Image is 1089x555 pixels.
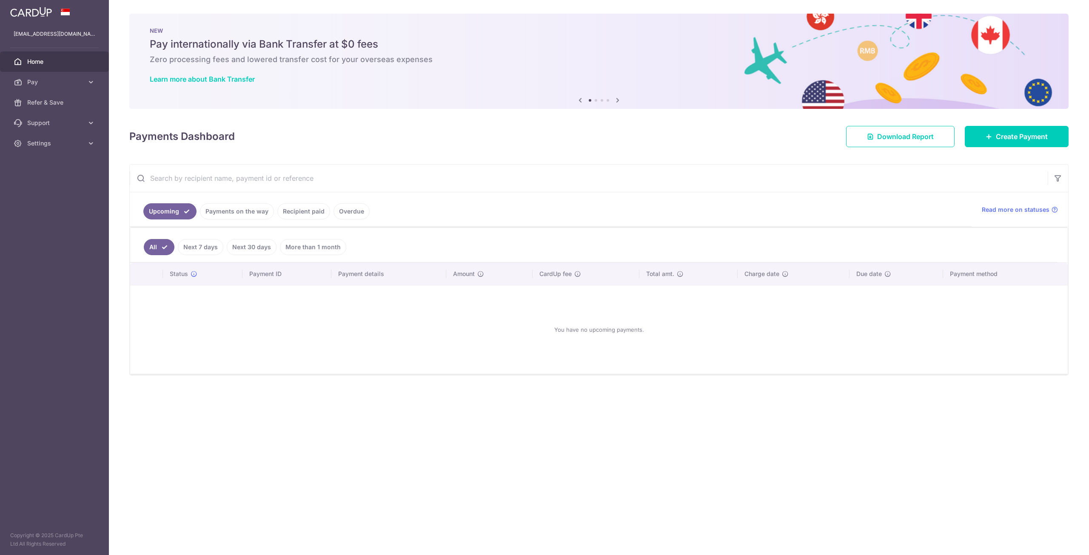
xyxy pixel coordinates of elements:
span: Pay [27,78,83,86]
a: Learn more about Bank Transfer [150,75,255,83]
a: All [144,239,174,255]
input: Search by recipient name, payment id or reference [130,165,1048,192]
a: Payments on the way [200,203,274,219]
span: Read more on statuses [982,205,1049,214]
a: More than 1 month [280,239,346,255]
th: Payment ID [242,263,331,285]
div: You have no upcoming payments. [140,292,1058,367]
p: NEW [150,27,1048,34]
span: Amount [453,270,475,278]
h4: Payments Dashboard [129,129,235,144]
th: Payment method [943,263,1068,285]
span: Status [170,270,188,278]
a: Overdue [334,203,370,219]
span: Home [27,57,83,66]
span: Refer & Save [27,98,83,107]
span: Due date [856,270,882,278]
th: Payment details [331,263,446,285]
a: Next 30 days [227,239,277,255]
a: Upcoming [143,203,197,219]
h5: Pay internationally via Bank Transfer at $0 fees [150,37,1048,51]
img: CardUp [10,7,52,17]
a: Download Report [846,126,955,147]
span: Total amt. [646,270,674,278]
span: Settings [27,139,83,148]
a: Create Payment [965,126,1069,147]
img: Bank transfer banner [129,14,1069,109]
span: Create Payment [996,131,1048,142]
span: CardUp fee [539,270,572,278]
span: Charge date [744,270,779,278]
span: Download Report [877,131,934,142]
a: Recipient paid [277,203,330,219]
a: Read more on statuses [982,205,1058,214]
a: Next 7 days [178,239,223,255]
h6: Zero processing fees and lowered transfer cost for your overseas expenses [150,54,1048,65]
p: [EMAIL_ADDRESS][DOMAIN_NAME] [14,30,95,38]
span: Support [27,119,83,127]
